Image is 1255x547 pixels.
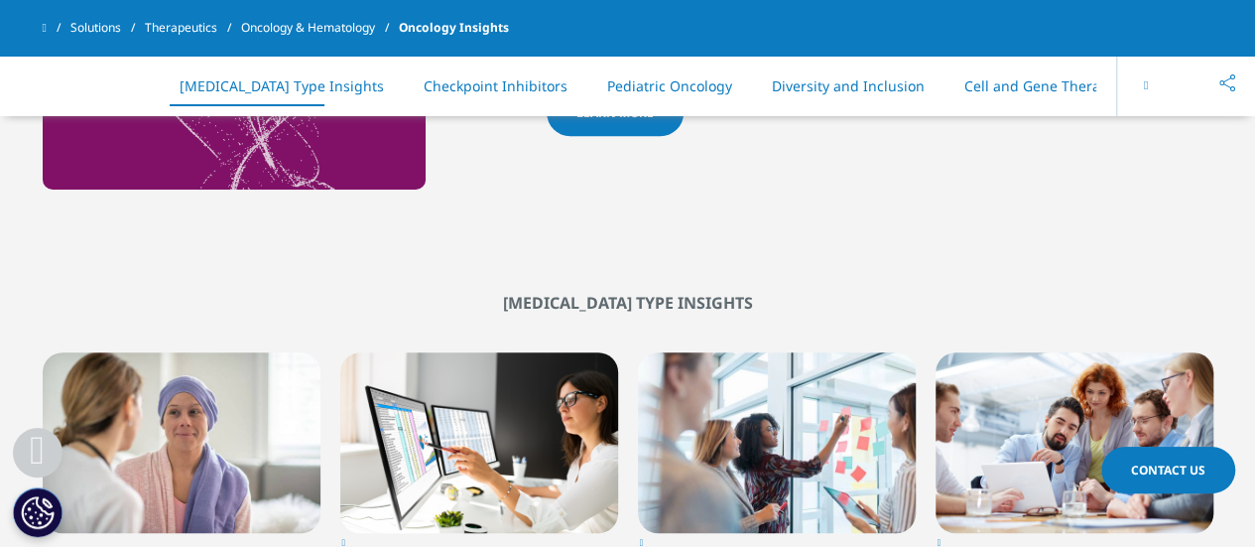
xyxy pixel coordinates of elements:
[241,10,399,46] a: Oncology & Hematology
[1131,462,1205,479] span: Contact Us
[772,76,925,95] a: Diversity and Inclusion
[70,10,145,46] a: Solutions
[399,10,509,46] span: Oncology Insights
[145,10,241,46] a: Therapeutics
[180,76,384,95] a: [MEDICAL_DATA] Type Insights
[13,487,63,537] button: Cookies Settings
[43,293,1213,313] h2: [MEDICAL_DATA] Type Insights
[964,76,1116,95] a: Cell and Gene Therapy
[607,76,732,95] a: Pediatric Oncology
[1101,447,1235,493] a: Contact Us
[424,76,567,95] a: Checkpoint Inhibitors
